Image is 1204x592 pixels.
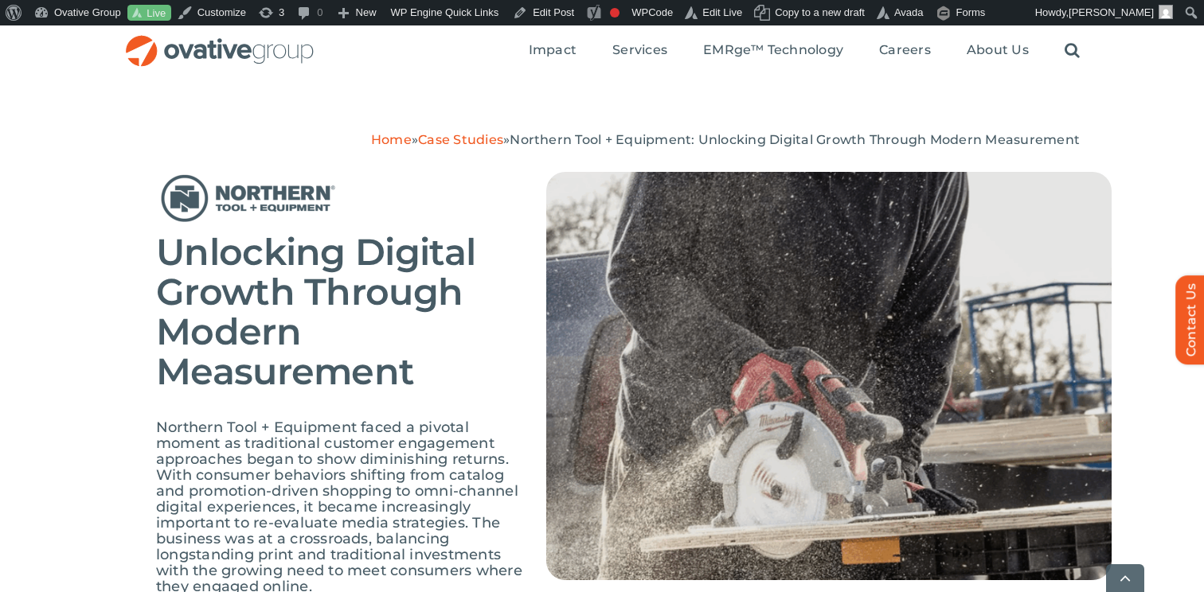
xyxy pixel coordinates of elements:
[371,132,412,147] a: Home
[967,42,1029,58] span: About Us
[127,5,171,21] a: Live
[546,172,1112,580] img: Northern-Tool-Top-Image-1.png
[156,229,475,394] span: Unlocking Digital Growth Through Modern Measurement
[612,42,667,60] a: Services
[156,172,340,224] img: Northern Tool
[610,8,620,18] div: Focus keyphrase not set
[1065,42,1080,60] a: Search
[703,42,843,60] a: EMRge™ Technology
[1069,6,1154,18] span: [PERSON_NAME]
[879,42,931,60] a: Careers
[529,42,577,60] a: Impact
[529,25,1080,76] nav: Menu
[879,42,931,58] span: Careers
[612,42,667,58] span: Services
[124,33,315,49] a: OG_Full_horizontal_RGB
[529,42,577,58] span: Impact
[703,42,843,58] span: EMRge™ Technology
[510,132,1080,147] span: Northern Tool + Equipment: Unlocking Digital Growth Through Modern Measurement
[371,132,1080,147] span: » »
[418,132,503,147] a: Case Studies
[967,42,1029,60] a: About Us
